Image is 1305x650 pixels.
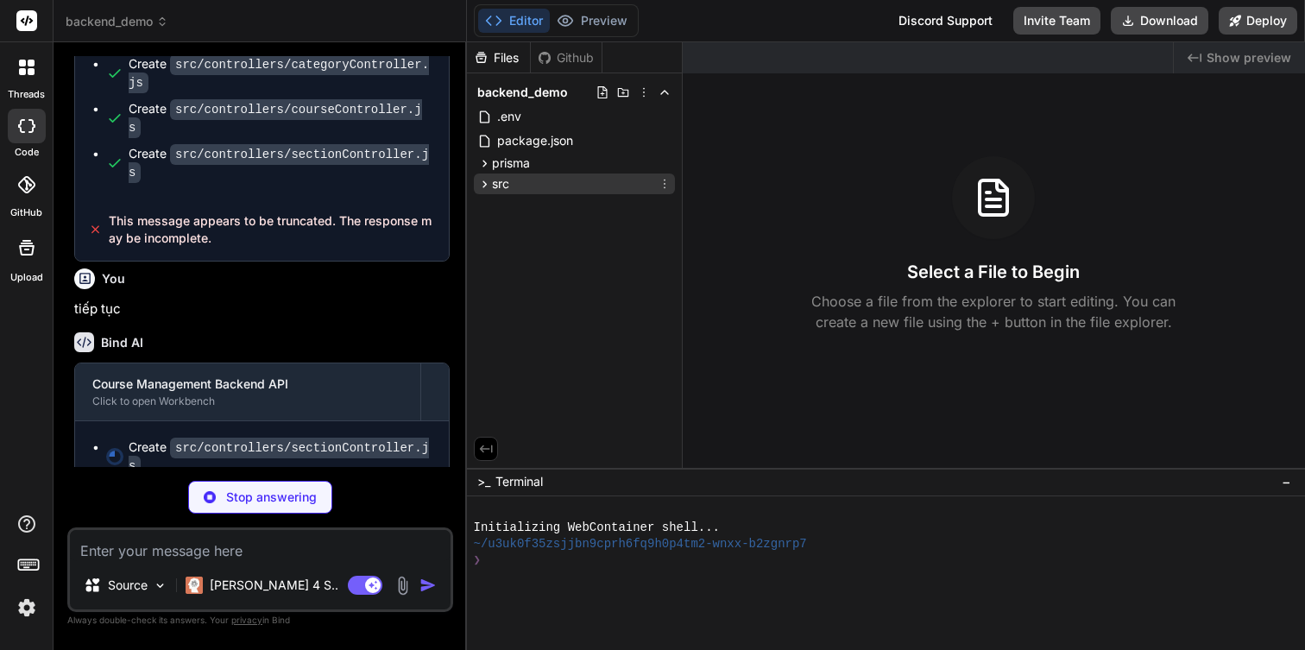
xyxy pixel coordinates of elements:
label: GitHub [10,205,42,220]
img: Claude 4 Sonnet [186,577,203,594]
button: Course Management Backend APIClick to open Workbench [75,363,420,420]
span: Terminal [495,473,543,490]
button: − [1278,468,1295,495]
span: ~/u3uk0f35zsjjbn9cprh6fq9h0p4tm2-wnxx-b2zgnrp7 [474,536,807,552]
p: Stop answering [226,489,317,506]
h3: Select a File to Begin [907,260,1080,284]
img: settings [12,593,41,622]
span: backend_demo [66,13,168,30]
span: >_ [477,473,490,490]
button: Invite Team [1013,7,1100,35]
span: .env [495,106,523,127]
span: src [492,175,509,192]
div: Create [129,439,432,475]
code: src/controllers/courseController.js [129,99,422,138]
p: Always double-check its answers. Your in Bind [67,612,453,628]
p: Source [108,577,148,594]
span: This message appears to be truncated. The response may be incomplete. [109,212,434,247]
label: threads [8,87,45,102]
button: Download [1111,7,1208,35]
span: package.json [495,130,575,151]
span: Show preview [1207,49,1291,66]
span: backend_demo [477,84,568,101]
code: src/controllers/categoryController.js [129,54,429,93]
label: Upload [10,270,43,285]
h6: Bind AI [101,334,143,351]
div: Github [531,49,602,66]
img: Pick Models [153,578,167,593]
p: tiếp tục [74,300,450,319]
span: Initializing WebContainer shell... [474,520,720,536]
code: src/controllers/sectionController.js [129,144,429,183]
button: Preview [550,9,634,33]
div: Create [129,100,432,136]
span: − [1282,473,1291,490]
p: Choose a file from the explorer to start editing. You can create a new file using the + button in... [800,291,1187,332]
div: Click to open Workbench [92,394,403,408]
code: src/controllers/sectionController.js [129,438,429,476]
label: code [15,145,39,160]
h6: You [102,270,125,287]
div: Discord Support [888,7,1003,35]
p: [PERSON_NAME] 4 S.. [210,577,338,594]
div: Files [467,49,530,66]
span: ❯ [474,552,481,569]
button: Deploy [1219,7,1297,35]
button: Editor [478,9,550,33]
span: privacy [231,615,262,625]
div: Create [129,145,432,181]
img: icon [419,577,437,594]
div: Course Management Backend API [92,375,403,393]
img: attachment [393,576,413,596]
div: Create [129,55,432,92]
span: prisma [492,155,530,172]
